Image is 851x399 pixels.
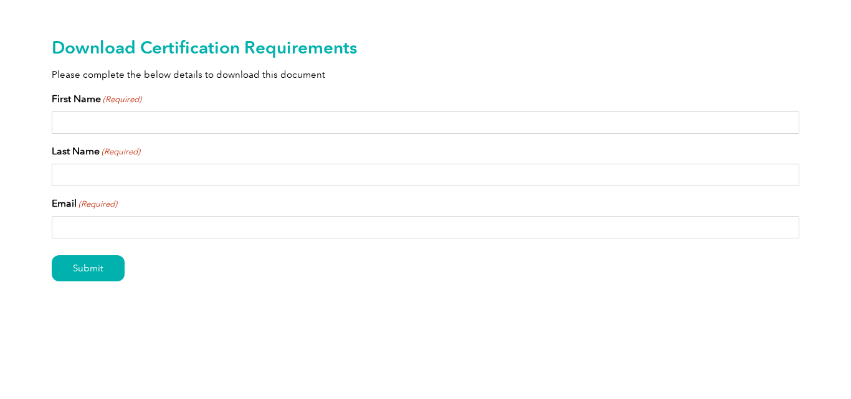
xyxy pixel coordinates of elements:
label: First Name [52,92,141,106]
span: (Required) [102,93,142,106]
label: Email [52,196,117,211]
span: (Required) [78,198,118,210]
p: Please complete the below details to download this document [52,68,799,82]
h2: Download Certification Requirements [52,37,799,57]
input: Submit [52,255,125,281]
label: Last Name [52,144,140,159]
span: (Required) [101,146,141,158]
